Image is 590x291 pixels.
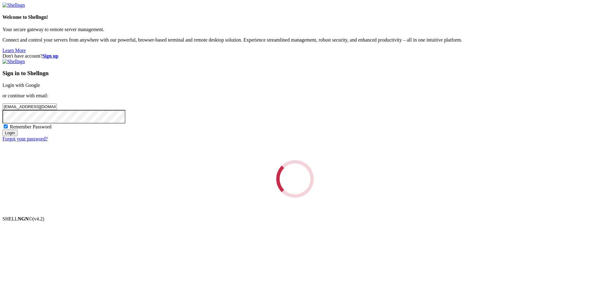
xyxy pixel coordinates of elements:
div: Loading... [276,160,314,198]
a: Learn More [2,48,26,53]
p: Connect and control your servers from anywhere with our powerful, browser-based terminal and remo... [2,37,588,43]
img: Shellngn [2,59,25,64]
span: SHELL © [2,216,44,221]
h3: Sign in to Shellngn [2,70,588,77]
b: NGN [18,216,29,221]
a: Forgot your password? [2,136,48,141]
input: Remember Password [4,124,8,128]
p: Your secure gateway to remote server management. [2,27,588,32]
h4: Welcome to Shellngn! [2,14,588,20]
p: or continue with email: [2,93,588,99]
input: Login [2,130,18,136]
img: Shellngn [2,2,25,8]
input: Email address [2,103,57,110]
span: Remember Password [10,124,52,129]
a: Sign up [42,53,58,59]
a: Login with Google [2,83,40,88]
span: 4.2.0 [33,216,45,221]
div: Don't have account? [2,53,588,59]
